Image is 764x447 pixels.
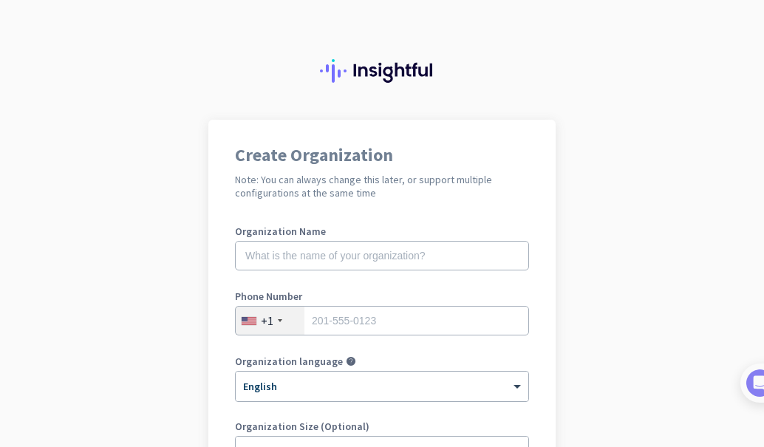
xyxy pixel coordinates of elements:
label: Organization language [235,356,343,366]
label: Organization Name [235,226,529,236]
input: What is the name of your organization? [235,241,529,270]
i: help [346,356,356,366]
label: Phone Number [235,291,529,301]
div: +1 [261,313,273,328]
h1: Create Organization [235,146,529,164]
input: 201-555-0123 [235,306,529,335]
img: Insightful [320,59,444,83]
label: Organization Size (Optional) [235,421,529,431]
h2: Note: You can always change this later, or support multiple configurations at the same time [235,173,529,199]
